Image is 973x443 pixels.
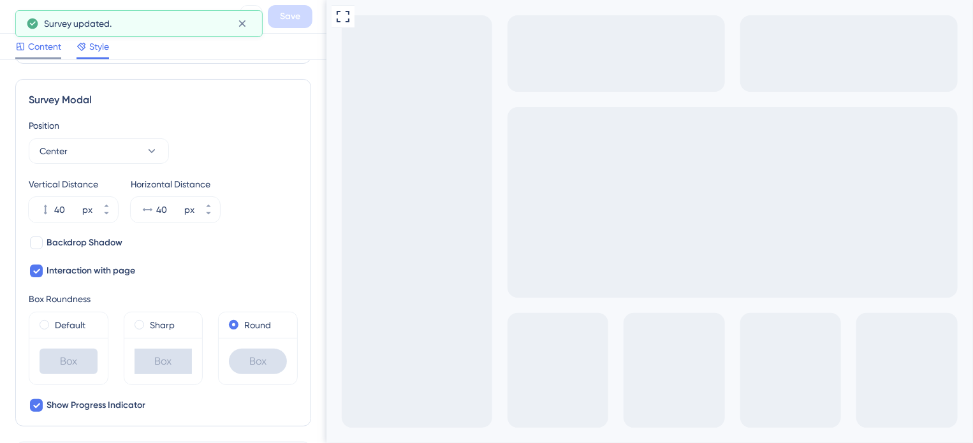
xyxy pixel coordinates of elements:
[184,202,194,217] div: px
[82,202,92,217] div: px
[280,9,300,24] span: Save
[135,349,193,374] div: Box
[29,177,118,192] div: Vertical Distance
[150,317,175,333] label: Sharp
[15,33,245,48] div: Agradecemos sua participação!
[197,210,220,222] button: px
[47,263,135,279] span: Interaction with page
[95,210,118,222] button: px
[95,197,118,210] button: px
[29,118,298,133] div: Position
[229,349,287,374] div: Box
[44,16,112,31] span: Survey updated.
[197,197,220,210] button: px
[230,10,245,25] div: Close survey
[29,138,169,164] button: Center
[29,92,298,108] div: Survey Modal
[156,202,182,217] input: px
[131,177,220,192] div: Horizontal Distance
[119,10,137,25] span: Question 5 / 5
[40,349,98,374] div: Box
[244,317,271,333] label: Round
[89,39,109,54] span: Style
[47,398,145,413] span: Show Progress Indicator
[41,8,235,25] div: Pesquisa de performance do myLIMS
[40,143,68,159] span: Center
[268,5,312,28] button: Save
[55,317,85,333] label: Default
[54,202,80,217] input: px
[111,69,145,84] button: Submit survey
[10,10,26,25] div: Go to Question 4
[47,235,122,251] span: Backdrop Shadow
[29,291,298,307] div: Box Roundness
[28,39,61,54] span: Content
